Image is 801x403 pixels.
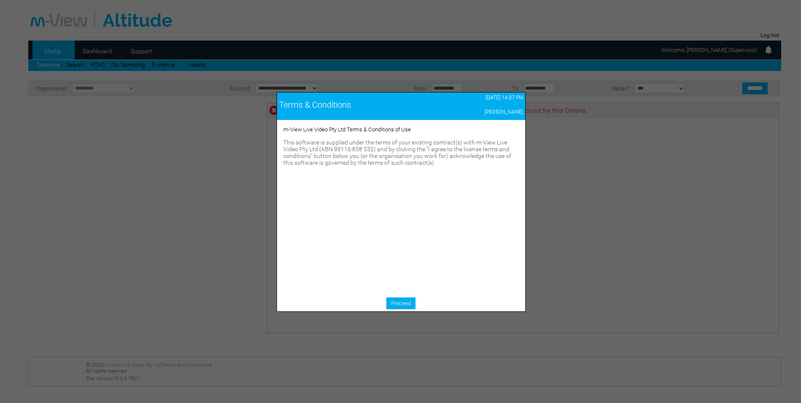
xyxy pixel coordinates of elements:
div: Terms & Conditions [279,100,434,110]
span: This software is supplied under the terms of your existing contract(s) with m-View Live Video Pty... [283,139,511,166]
img: bell24.png [763,45,774,55]
a: Proceed [386,297,415,309]
td: [DATE] 14:37 PM [436,93,525,103]
span: m-View Live Video Pty Ltd Terms & Conditions of Use [283,126,411,133]
td: [PERSON_NAME] [436,107,525,117]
